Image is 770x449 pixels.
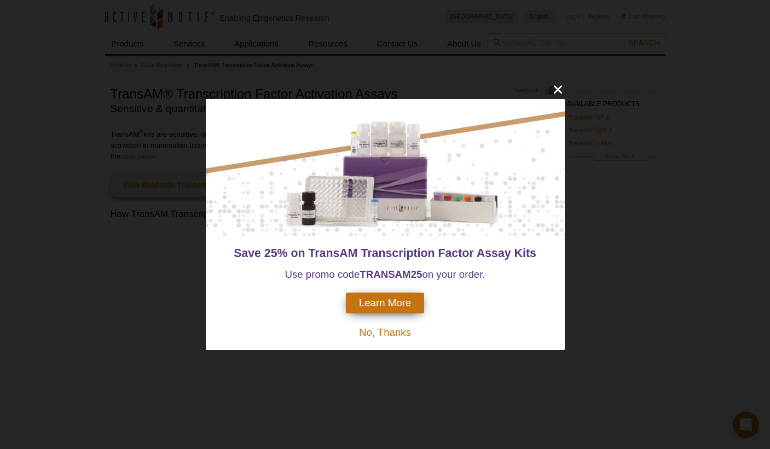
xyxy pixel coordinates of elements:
[359,326,411,338] span: No, Thanks
[285,269,485,280] span: Use promo code on your order.
[360,269,410,280] strong: TRANSAM
[411,269,422,280] strong: 25
[234,247,536,260] span: Save 25% on TransAM Transcription Factor Assay Kits
[359,297,411,309] span: Learn More
[551,83,565,96] button: close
